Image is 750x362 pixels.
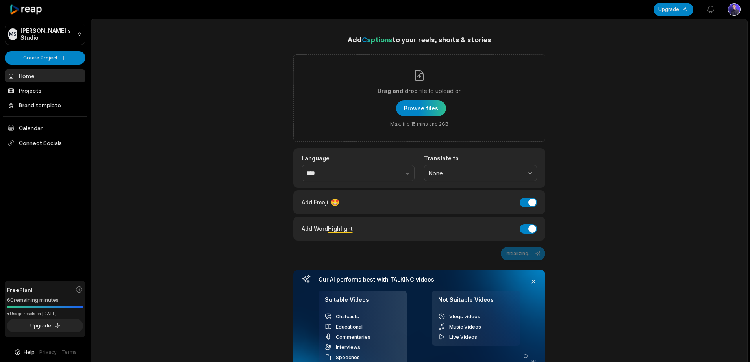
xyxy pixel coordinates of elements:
span: Speeches [336,355,360,360]
span: Highlight [328,225,353,232]
h3: Our AI performs best with TALKING videos: [319,276,520,283]
span: Max. file 15 mins and 2GB [390,121,448,127]
button: None [424,165,537,182]
h4: Suitable Videos [325,296,400,308]
a: Calendar [5,121,85,134]
button: Drag and dropfile to upload orMax. file 15 mins and 2GB [396,100,446,116]
a: Projects [5,84,85,97]
button: Help [14,349,35,356]
button: Upgrade [654,3,693,16]
span: Music Videos [449,324,481,330]
span: Drag and drop [378,86,418,96]
span: Commentaries [336,334,370,340]
span: None [429,170,521,177]
a: Home [5,69,85,82]
div: 60 remaining minutes [7,296,83,304]
span: Captions [362,35,392,44]
span: Chatcasts [336,314,359,319]
a: Brand template [5,98,85,111]
label: Language [302,155,415,162]
h1: Add to your reels, shorts & stories [293,34,545,45]
span: Free Plan! [7,286,33,294]
p: [PERSON_NAME]'s Studio [20,27,74,41]
div: MS [8,28,17,40]
span: Connect Socials [5,136,85,150]
span: Add Emoji [302,198,328,206]
h4: Not Suitable Videos [438,296,514,308]
span: Live Videos [449,334,477,340]
a: Privacy [39,349,57,356]
span: Interviews [336,344,360,350]
span: Vlogs videos [449,314,480,319]
div: *Usage resets on [DATE] [7,311,83,317]
label: Translate to [424,155,537,162]
span: Educational [336,324,363,330]
a: Terms [61,349,77,356]
span: Help [24,349,35,356]
button: Upgrade [7,319,83,332]
span: file to upload or [419,86,461,96]
button: Create Project [5,51,85,65]
div: Add Word [302,223,353,234]
span: 🤩 [331,197,339,208]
